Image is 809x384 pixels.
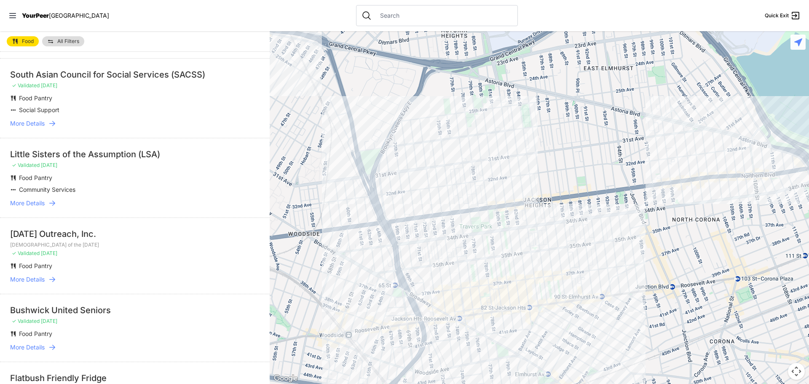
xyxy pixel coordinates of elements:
[10,119,260,128] a: More Details
[41,250,57,256] span: [DATE]
[765,11,801,21] a: Quick Exit
[272,373,300,384] img: Google
[19,106,59,113] span: Social Support
[10,275,260,284] a: More Details
[10,304,260,316] div: Bushwick United Seniors
[41,82,57,89] span: [DATE]
[41,318,57,324] span: [DATE]
[788,363,805,380] button: Map camera controls
[10,343,260,352] a: More Details
[272,373,300,384] a: Open this area in Google Maps (opens a new window)
[10,242,260,248] p: [DEMOGRAPHIC_DATA] of the [DATE]
[10,119,45,128] span: More Details
[7,36,39,46] a: Food
[10,199,45,207] span: More Details
[49,12,109,19] span: [GEOGRAPHIC_DATA]
[10,275,45,284] span: More Details
[42,36,84,46] a: All Filters
[765,12,789,19] span: Quick Exit
[57,39,79,44] span: All Filters
[12,162,40,168] span: ✓ Validated
[10,69,260,81] div: South Asian Council for Social Services (SACSS)
[22,12,49,19] span: YourPeer
[375,11,512,20] input: Search
[10,148,260,160] div: Little Sisters of the Assumption (LSA)
[10,199,260,207] a: More Details
[10,343,45,352] span: More Details
[12,318,40,324] span: ✓ Validated
[19,94,52,102] span: Food Pantry
[10,228,260,240] div: [DATE] Outreach, Inc.
[19,174,52,181] span: Food Pantry
[12,250,40,256] span: ✓ Validated
[12,82,40,89] span: ✓ Validated
[41,162,57,168] span: [DATE]
[19,330,52,337] span: Food Pantry
[10,372,260,384] div: Flatbush Friendly Fridge
[19,186,75,193] span: Community Services
[19,262,52,269] span: Food Pantry
[22,13,109,18] a: YourPeer[GEOGRAPHIC_DATA]
[22,39,34,44] span: Food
